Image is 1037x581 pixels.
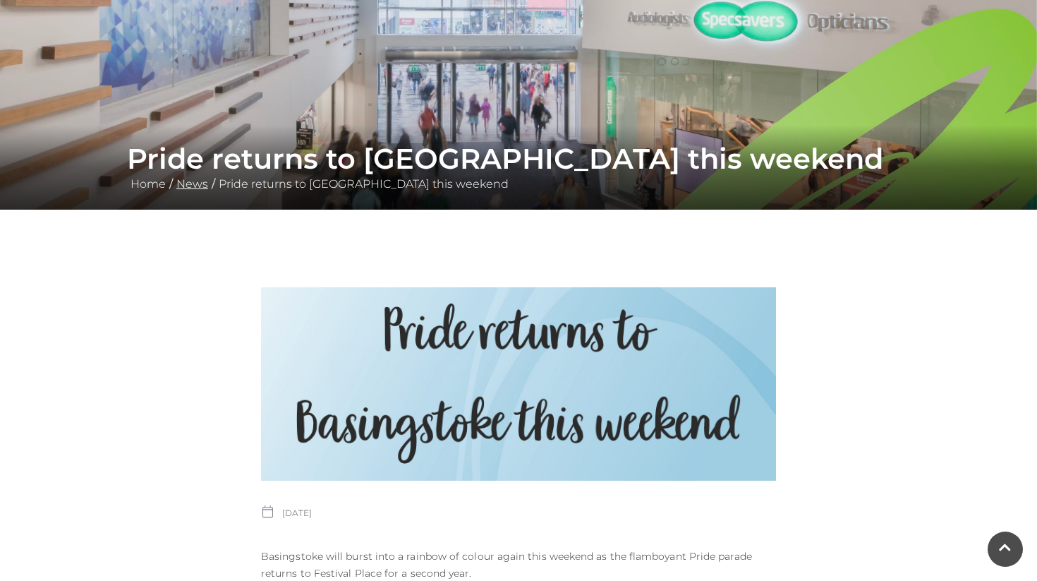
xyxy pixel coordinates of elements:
a: News [173,177,212,191]
a: Home [127,177,169,191]
p: [DATE] [261,503,313,517]
a: Pride returns to [GEOGRAPHIC_DATA] this weekend [215,177,512,191]
h1: Pride returns to [GEOGRAPHIC_DATA] this weekend [127,142,910,176]
div: / / [116,142,921,193]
